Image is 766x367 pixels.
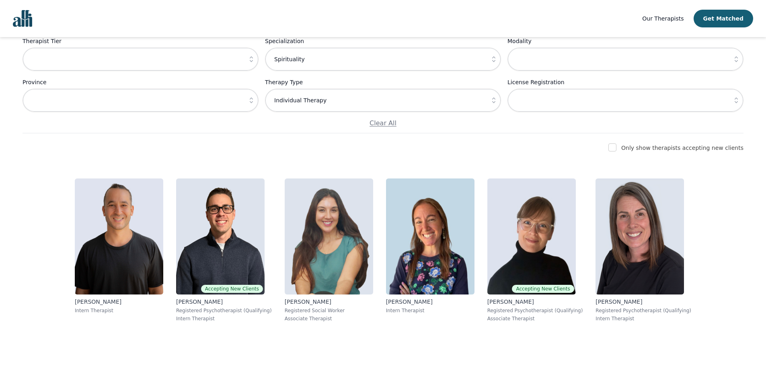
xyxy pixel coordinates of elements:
[170,172,278,328] a: Ethan_BraunAccepting New Clients[PERSON_NAME]Registered Psychotherapist (Qualifying)Intern Therapist
[596,307,691,314] p: Registered Psychotherapist (Qualifying)
[507,77,743,87] label: License Registration
[278,172,380,328] a: Amrit_Bhangoo[PERSON_NAME]Registered Social WorkerAssociate Therapist
[386,298,474,306] p: [PERSON_NAME]
[265,36,501,46] label: Specialization
[13,10,32,27] img: alli logo
[386,178,474,294] img: Naomi_Tessler
[285,178,373,294] img: Amrit_Bhangoo
[265,77,501,87] label: Therapy Type
[75,298,163,306] p: [PERSON_NAME]
[487,307,583,314] p: Registered Psychotherapist (Qualifying)
[285,315,373,322] p: Associate Therapist
[176,307,272,314] p: Registered Psychotherapist (Qualifying)
[23,36,259,46] label: Therapist Tier
[68,172,170,328] a: Kavon_Banejad[PERSON_NAME]Intern Therapist
[481,172,589,328] a: Angela_EarlAccepting New Clients[PERSON_NAME]Registered Psychotherapist (Qualifying)Associate The...
[487,178,576,294] img: Angela_Earl
[23,118,743,128] p: Clear All
[285,307,373,314] p: Registered Social Worker
[176,298,272,306] p: [PERSON_NAME]
[621,145,743,151] label: Only show therapists accepting new clients
[487,298,583,306] p: [PERSON_NAME]
[75,307,163,314] p: Intern Therapist
[642,15,684,22] span: Our Therapists
[23,77,259,87] label: Province
[512,285,574,293] span: Accepting New Clients
[201,285,263,293] span: Accepting New Clients
[285,298,373,306] p: [PERSON_NAME]
[596,315,691,322] p: Intern Therapist
[589,172,698,328] a: Stephanie_Bunker[PERSON_NAME]Registered Psychotherapist (Qualifying)Intern Therapist
[487,315,583,322] p: Associate Therapist
[596,298,691,306] p: [PERSON_NAME]
[380,172,481,328] a: Naomi_Tessler[PERSON_NAME]Intern Therapist
[176,178,265,294] img: Ethan_Braun
[75,178,163,294] img: Kavon_Banejad
[596,178,684,294] img: Stephanie_Bunker
[642,14,684,23] a: Our Therapists
[694,10,753,27] button: Get Matched
[386,307,474,314] p: Intern Therapist
[176,315,272,322] p: Intern Therapist
[507,36,743,46] label: Modality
